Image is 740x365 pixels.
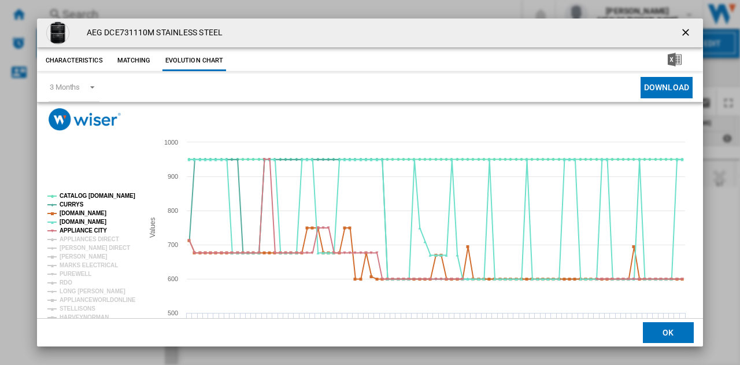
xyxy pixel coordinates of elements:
[675,21,698,45] button: getI18NText('BUTTONS.CLOSE_DIALOG')
[60,193,135,199] tspan: CATALOG [DOMAIN_NAME]
[60,245,130,251] tspan: [PERSON_NAME] DIRECT
[164,139,178,146] tspan: 1000
[643,322,694,343] button: OK
[60,288,125,294] tspan: LONG [PERSON_NAME]
[49,108,121,131] img: logo_wiser_300x94.png
[149,217,157,238] tspan: Values
[668,53,682,67] img: excel-24x24.png
[60,271,91,277] tspan: PUREWELL
[60,210,106,216] tspan: [DOMAIN_NAME]
[37,19,703,347] md-dialog: Product popup
[60,236,119,242] tspan: APPLIANCES DIRECT
[60,227,107,234] tspan: APPLIANCE CITY
[60,262,118,268] tspan: MARKS ELECTRICAL
[60,219,106,225] tspan: [DOMAIN_NAME]
[43,50,106,71] button: Characteristics
[680,27,694,40] ng-md-icon: getI18NText('BUTTONS.CLOSE_DIALOG')
[60,297,136,303] tspan: APPLIANCEWORLDONLINE
[50,83,80,91] div: 3 Months
[168,173,178,180] tspan: 900
[649,50,700,71] button: Download in Excel
[168,241,178,248] tspan: 700
[46,21,69,45] img: aeg_dce731110m_891467_34-0100-0301.png
[168,309,178,316] tspan: 500
[60,253,108,260] tspan: [PERSON_NAME]
[162,50,227,71] button: Evolution chart
[60,305,95,312] tspan: STELLISONS
[60,314,109,320] tspan: HARVEYNORMAN
[168,275,178,282] tspan: 600
[168,207,178,214] tspan: 800
[60,201,84,208] tspan: CURRYS
[641,77,693,98] button: Download
[81,27,223,39] h4: AEG DCE731110M STAINLESS STEEL
[109,50,160,71] button: Matching
[60,279,72,286] tspan: RDO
